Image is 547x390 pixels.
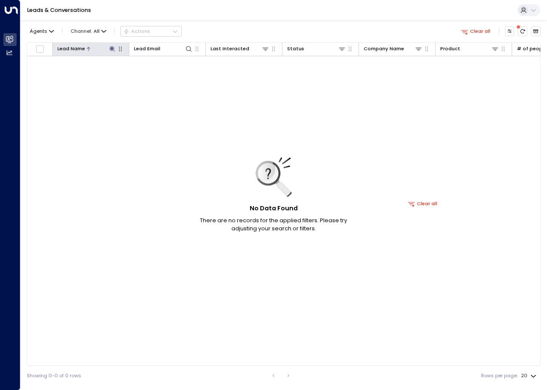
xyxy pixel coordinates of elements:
[268,370,294,381] nav: pagination navigation
[27,6,91,14] a: Leads & Conversations
[120,26,182,36] div: Button group with a nested menu
[518,26,527,36] span: There are new threads available. Refresh the grid to view the latest updates.
[134,45,160,53] div: Lead Email
[505,26,515,36] button: Customize
[57,45,85,53] div: Lead Name
[440,45,499,53] div: Product
[440,45,460,53] div: Product
[405,199,441,208] button: Clear all
[521,370,538,381] div: 20
[68,26,109,36] button: Channel:All
[531,26,541,36] button: Archived Leads
[287,45,346,53] div: Status
[68,26,109,36] span: Channel:
[458,26,493,36] button: Clear all
[123,28,150,34] div: Actions
[57,45,116,53] div: Lead Name
[27,372,81,379] div: Showing 0-0 of 0 rows
[134,45,193,53] div: Lead Email
[27,26,57,36] button: Agents
[211,45,269,53] div: Last Interacted
[30,29,47,34] span: Agents
[250,204,298,213] h5: No Data Found
[211,45,249,53] div: Last Interacted
[481,372,518,379] label: Rows per page:
[364,45,422,53] div: Company Name
[517,45,547,53] div: # of people
[36,45,44,53] span: Toggle select all
[364,45,404,53] div: Company Name
[120,26,182,36] button: Actions
[94,29,100,34] span: All
[188,216,359,232] p: There are no records for the applied filters. Please try adjusting your search or filters.
[287,45,304,53] div: Status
